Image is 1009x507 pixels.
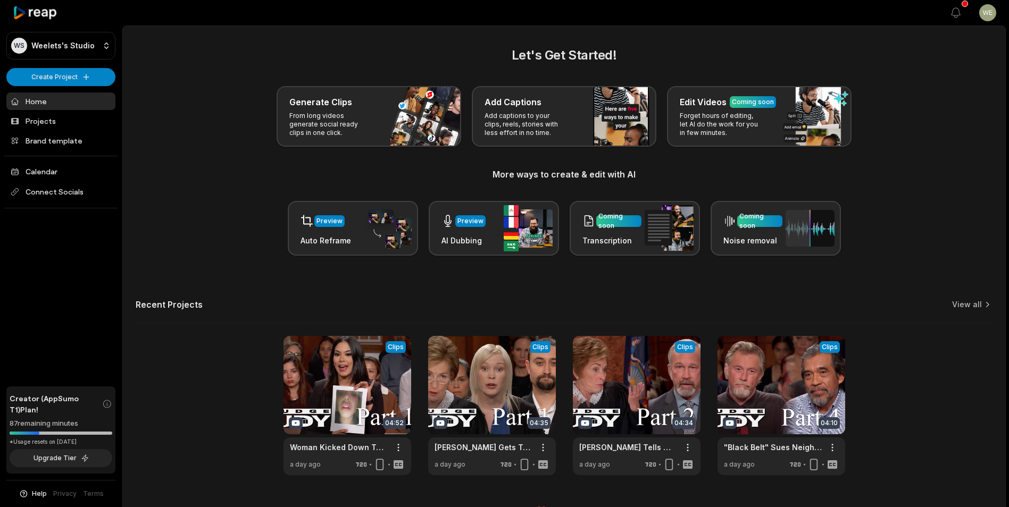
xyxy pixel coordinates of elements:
[6,92,115,110] a: Home
[31,41,95,50] p: Weelets's Studio
[6,182,115,201] span: Connect Socials
[83,489,104,498] a: Terms
[435,442,532,453] a: [PERSON_NAME] Gets Tough on Plaintiff! | Part 1
[53,489,77,498] a: Privacy
[363,208,412,249] img: auto_reframe.png
[10,438,112,446] div: *Usage resets on [DATE]
[6,132,115,149] a: Brand template
[6,112,115,130] a: Projects
[680,96,727,108] h3: Edit Videos
[6,68,115,86] button: Create Project
[6,163,115,180] a: Calendar
[136,299,203,310] h2: Recent Projects
[136,46,993,65] h2: Let's Get Started!
[504,205,553,251] img: ai_dubbing.png
[289,112,372,137] p: From long videos generate social ready clips in one click.
[441,235,486,246] h3: AI Dubbing
[19,489,47,498] button: Help
[10,418,112,429] div: 87 remaining minutes
[786,210,835,247] img: noise_removal.png
[739,212,780,231] div: Coming soon
[11,38,27,54] div: WS
[680,112,762,137] p: Forget hours of editing, let AI do the work for you in few minutes.
[316,216,343,226] div: Preview
[485,96,541,108] h3: Add Captions
[723,235,782,246] h3: Noise removal
[136,168,993,181] h3: More ways to create & edit with AI
[732,97,774,107] div: Coming soon
[724,442,822,453] a: "Black Belt" Sues Neighbor for Damaging Tree | Part 4
[289,96,352,108] h3: Generate Clips
[485,112,567,137] p: Add captions to your clips, reels, stories with less effort in no time.
[32,489,47,498] span: Help
[290,442,388,453] a: Woman Kicked Down Tenant’s Door on Video | Part 1
[10,393,102,415] span: Creator (AppSumo T1) Plan!
[582,235,641,246] h3: Transcription
[579,442,677,453] a: [PERSON_NAME] Tells Motorcycle Owner to "Get it Together!” | Part 2
[457,216,483,226] div: Preview
[645,205,694,251] img: transcription.png
[598,212,639,231] div: Coming soon
[301,235,351,246] h3: Auto Reframe
[952,299,982,310] a: View all
[10,449,112,467] button: Upgrade Tier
